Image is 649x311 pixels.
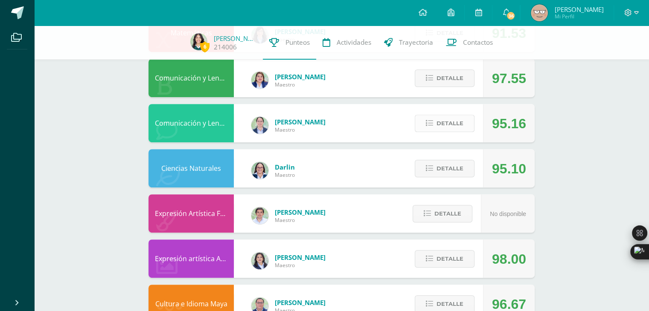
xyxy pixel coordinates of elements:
[463,38,493,47] span: Contactos
[251,252,268,269] img: 4a4aaf78db504b0aa81c9e1154a6f8e5.png
[531,4,548,21] img: dd011f7c4bfabd7082af3f8a9ebe6100.png
[554,5,603,14] span: [PERSON_NAME]
[275,216,326,224] span: Maestro
[200,41,210,52] span: 6
[148,239,234,278] div: Expresión artística ARTES PLÁSTICAS
[275,298,326,307] span: [PERSON_NAME]
[415,69,474,87] button: Detalle
[378,26,439,60] a: Trayectoria
[437,70,463,86] span: Detalle
[506,11,515,20] span: 36
[251,162,268,179] img: 571966f00f586896050bf2f129d9ef0a.png
[251,117,268,134] img: bdeda482c249daf2390eb3a441c038f2.png
[437,115,463,131] span: Detalle
[214,34,256,43] a: [PERSON_NAME]
[492,104,526,143] div: 95.16
[415,115,474,132] button: Detalle
[399,38,433,47] span: Trayectoria
[275,163,295,171] span: Darlin
[285,38,310,47] span: Punteos
[214,43,237,52] a: 214006
[437,251,463,267] span: Detalle
[490,210,526,217] span: No disponible
[263,26,316,60] a: Punteos
[275,171,295,179] span: Maestro
[251,72,268,89] img: 97caf0f34450839a27c93473503a1ec1.png
[251,207,268,224] img: 8e3dba6cfc057293c5db5c78f6d0205d.png
[148,59,234,97] div: Comunicación y Lenguaje Idioma Español
[148,104,234,142] div: Comunicación y Lenguaje Inglés
[275,118,326,126] span: [PERSON_NAME]
[434,206,461,222] span: Detalle
[148,194,234,233] div: Expresión Artística FORMACIÓN MUSICAL
[275,208,326,216] span: [PERSON_NAME]
[148,149,234,187] div: Ciencias Naturales
[275,253,326,262] span: [PERSON_NAME]
[554,13,603,20] span: Mi Perfil
[415,250,474,268] button: Detalle
[275,81,326,88] span: Maestro
[190,33,207,50] img: 8a04bcb720cee43845f5c8158bc7cf53.png
[415,160,474,177] button: Detalle
[492,59,526,98] div: 97.55
[275,262,326,269] span: Maestro
[316,26,378,60] a: Actividades
[413,205,472,222] button: Detalle
[275,126,326,133] span: Maestro
[439,26,499,60] a: Contactos
[275,72,326,81] span: [PERSON_NAME]
[492,150,526,188] div: 95.10
[337,38,371,47] span: Actividades
[492,240,526,278] div: 98.00
[437,161,463,176] span: Detalle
